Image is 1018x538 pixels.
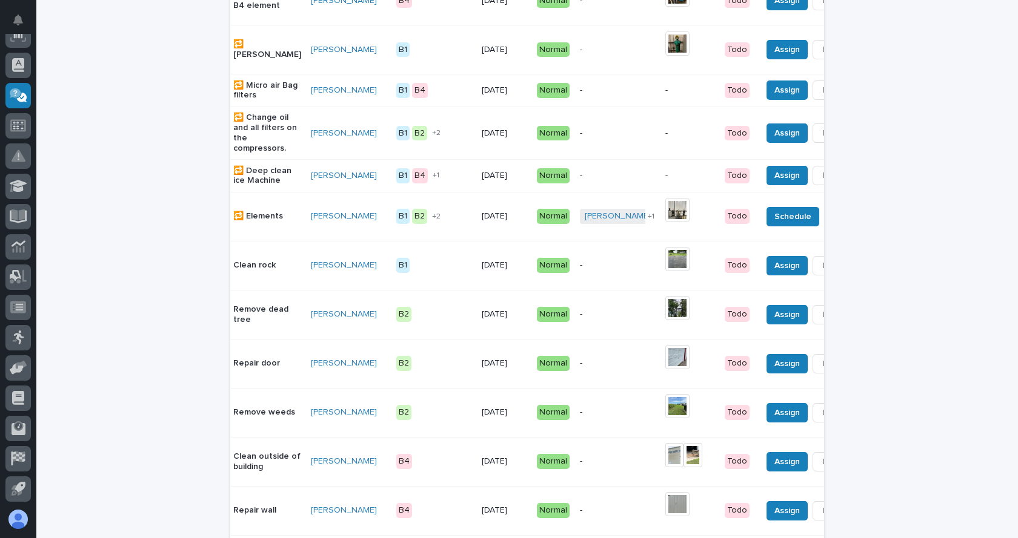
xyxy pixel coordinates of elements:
a: [PERSON_NAME] [311,456,377,467]
p: - [580,309,656,320]
div: Normal [537,405,570,420]
div: Todo [725,42,750,57]
button: Assign [767,354,808,373]
div: Normal [537,503,570,518]
div: Todo [725,258,750,273]
span: + 2 [432,130,441,137]
button: Done [813,256,855,275]
span: Assign [774,307,800,322]
span: Assign [774,42,800,57]
div: Normal [537,42,570,57]
div: B4 [396,454,412,469]
span: Assign [774,504,800,518]
p: 🔁 Micro air Bag filters [233,80,301,101]
p: - [580,260,656,271]
a: [PERSON_NAME] [311,45,377,55]
a: [PERSON_NAME] [311,505,377,516]
button: Done [813,166,855,185]
div: B2 [396,405,411,420]
button: Assign [767,166,808,185]
span: Assign [774,258,800,273]
p: [DATE] [482,260,527,271]
div: Todo [725,503,750,518]
p: Remove dead tree [233,304,301,325]
p: - [665,171,715,181]
p: 🔁 Elements [233,211,301,221]
p: [DATE] [482,407,527,418]
tr: Remove weeds[PERSON_NAME] B2[DATE]Normal-TodoAssignDone [224,388,908,437]
div: Normal [537,454,570,469]
button: Assign [767,256,808,275]
button: Assign [767,452,808,471]
tr: 🔁 Elements[PERSON_NAME] B1B2+2[DATE]Normal[PERSON_NAME] +1TodoScheduleDone [224,192,908,241]
button: Assign [767,501,808,520]
tr: Remove dead tree[PERSON_NAME] B2[DATE]Normal-TodoAssignDone [224,290,908,339]
div: B1 [396,209,410,224]
p: 🔁 [PERSON_NAME] [233,39,301,60]
span: Assign [774,168,800,183]
span: Done [823,504,845,518]
div: Normal [537,126,570,141]
div: Todo [725,454,750,469]
p: Repair door [233,358,301,369]
p: - [580,85,656,96]
p: [DATE] [482,85,527,96]
button: Assign [767,40,808,59]
a: [PERSON_NAME] [311,358,377,369]
a: [PERSON_NAME] [585,211,651,221]
p: [DATE] [482,128,527,139]
div: Todo [725,307,750,322]
div: Todo [725,83,750,98]
p: - [580,128,656,139]
div: B2 [412,209,427,224]
button: Done [813,123,855,143]
button: Done [813,40,855,59]
a: [PERSON_NAME] [311,309,377,320]
tr: Repair door[PERSON_NAME] B2[DATE]Normal-TodoAssignDone [224,339,908,388]
span: Assign [774,356,800,371]
span: Done [823,42,845,57]
div: B1 [396,168,410,183]
span: Done [823,168,845,183]
div: Normal [537,209,570,224]
span: Schedule [774,209,811,224]
div: B1 [396,42,410,57]
span: Done [823,405,845,420]
span: Done [823,126,845,140]
button: users-avatar [5,507,31,532]
p: [DATE] [482,45,527,55]
span: Done [823,307,845,322]
div: B1 [396,83,410,98]
div: Normal [537,258,570,273]
button: Done [813,452,855,471]
span: Assign [774,126,800,140]
div: B2 [396,307,411,322]
span: Done [823,258,845,273]
div: B4 [412,168,428,183]
div: Normal [537,168,570,183]
span: + 2 [432,213,441,220]
p: Clean rock [233,260,301,271]
div: B2 [396,356,411,371]
p: - [580,505,656,516]
div: Normal [537,83,570,98]
div: B4 [412,83,428,98]
p: - [580,407,656,418]
button: Done [813,501,855,520]
button: Notifications [5,7,31,33]
span: Done [823,454,845,469]
div: B1 [396,126,410,141]
p: [DATE] [482,456,527,467]
p: [DATE] [482,309,527,320]
button: Assign [767,305,808,324]
p: Clean outside of building [233,451,301,472]
p: - [580,45,656,55]
tr: 🔁 [PERSON_NAME][PERSON_NAME] B1[DATE]Normal-TodoAssignDone [224,25,908,74]
tr: 🔁 Change oil and all filters on the compressors.[PERSON_NAME] B1B2+2[DATE]Normal--TodoAssignDone [224,107,908,159]
button: Assign [767,80,808,100]
p: - [580,456,656,467]
button: Schedule [767,207,819,226]
span: Assign [774,405,800,420]
p: [DATE] [482,211,527,221]
a: [PERSON_NAME] [311,128,377,139]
